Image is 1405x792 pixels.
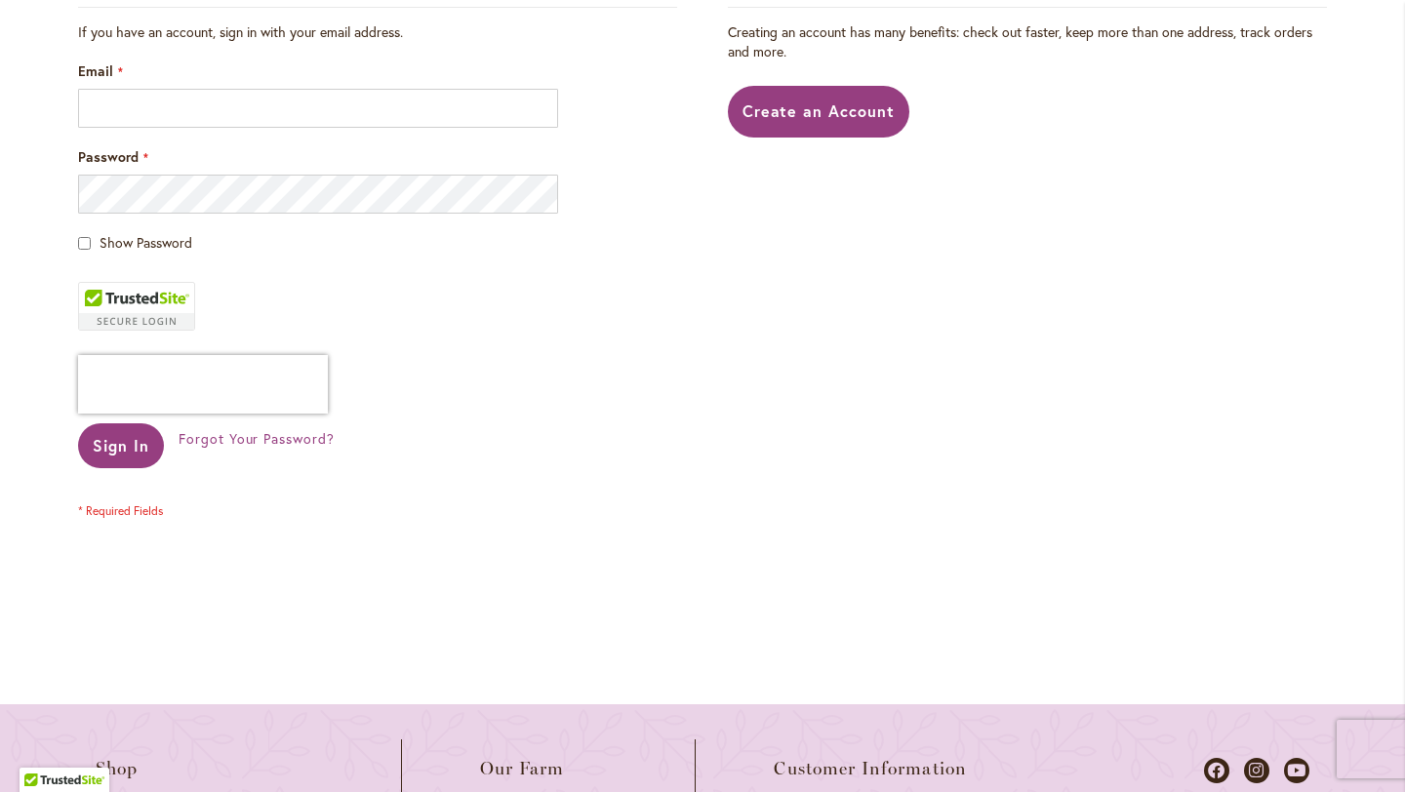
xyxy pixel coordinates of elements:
span: Password [78,147,139,166]
button: Sign In [78,423,164,468]
span: Customer Information [774,759,967,778]
span: Our Farm [480,759,564,778]
span: Sign In [93,435,149,455]
span: Create an Account [743,100,896,121]
span: Email [78,61,113,80]
a: Dahlias on Instagram [1244,758,1269,783]
span: Show Password [100,233,192,252]
a: Create an Account [728,86,910,138]
a: Forgot Your Password? [179,429,335,449]
a: Dahlias on Youtube [1284,758,1309,783]
span: Forgot Your Password? [179,429,335,448]
iframe: reCAPTCHA [78,355,328,414]
p: Creating an account has many benefits: check out faster, keep more than one address, track orders... [728,22,1327,61]
iframe: Launch Accessibility Center [15,723,69,777]
div: If you have an account, sign in with your email address. [78,22,677,42]
a: Dahlias on Facebook [1204,758,1229,783]
span: Shop [96,759,139,778]
div: TrustedSite Certified [78,282,195,331]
